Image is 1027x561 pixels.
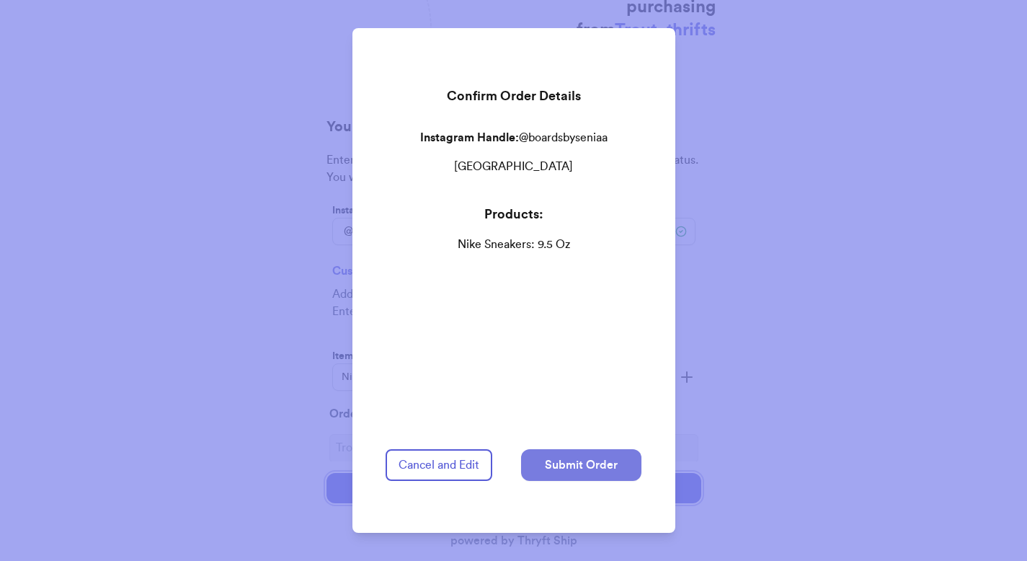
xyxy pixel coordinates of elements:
[420,132,519,143] span: Instagram Handle:
[386,449,492,481] button: Cancel and Edit
[386,236,641,253] span: Nike Sneakers: 9.5 Oz
[386,158,641,175] p: [GEOGRAPHIC_DATA]
[519,132,608,143] span: @ boardsbyseniaa
[386,204,641,224] div: Products:
[386,74,641,118] div: Confirm Order Details
[521,449,641,481] button: Submit Order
